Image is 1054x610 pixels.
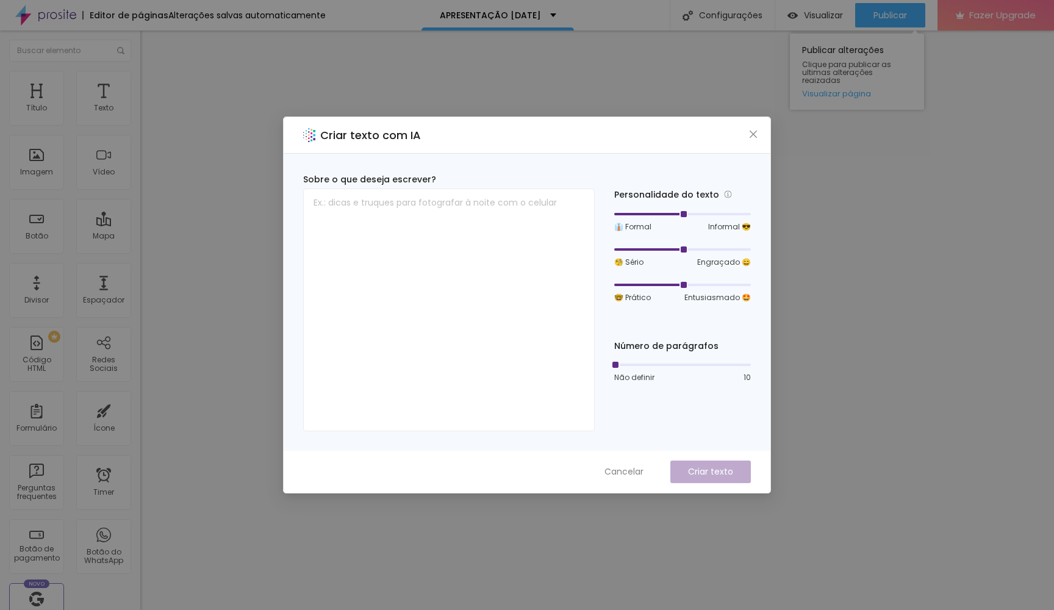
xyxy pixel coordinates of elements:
[24,296,49,304] div: Divisor
[320,127,421,143] h2: Criar texto com IA
[802,90,912,98] a: Visualizar página
[744,372,751,383] span: 10
[969,10,1036,20] span: Fazer Upgrade
[93,168,115,176] div: Vídeo
[94,104,113,112] div: Texto
[748,129,758,139] span: close
[708,221,751,232] span: Informal 😎
[614,221,651,232] span: 👔 Formal
[79,356,127,373] div: Redes Sociais
[303,173,595,186] div: Sobre o que deseja escrever?
[12,356,60,373] div: Código HTML
[26,232,48,240] div: Botão
[614,340,751,353] div: Número de parágrafos
[20,168,53,176] div: Imagem
[12,545,60,562] div: Botão de pagamento
[747,128,760,141] button: Close
[93,232,115,240] div: Mapa
[614,372,654,383] span: Não definir
[804,10,843,20] span: Visualizar
[614,188,751,202] div: Personalidade do texto
[24,579,50,588] div: Novo
[12,484,60,501] div: Perguntas frequentes
[873,10,907,20] span: Publicar
[93,488,114,497] div: Timer
[82,11,168,20] div: Editor de páginas
[604,465,644,478] span: Cancelar
[140,30,1054,610] iframe: Editor
[684,292,751,303] span: Entusiasmado 🤩
[614,257,644,268] span: 🧐 Sério
[790,34,924,110] div: Publicar alterações
[79,548,127,565] div: Botão do WhatsApp
[697,257,751,268] span: Engraçado 😄
[117,47,124,54] img: Icone
[855,3,925,27] button: Publicar
[26,104,47,112] div: Título
[440,11,541,20] p: APRESENTAÇÃO [DATE]
[670,461,751,483] button: Criar texto
[614,292,651,303] span: 🤓 Prático
[787,10,798,21] img: view-1.svg
[16,424,57,432] div: Formulário
[775,3,855,27] button: Visualizar
[83,296,124,304] div: Espaçador
[683,10,693,21] img: Icone
[802,60,912,85] span: Clique para publicar as ultimas alterações reaizadas
[168,11,326,20] div: Alterações salvas automaticamente
[93,424,115,432] div: Ícone
[9,40,131,62] input: Buscar elemento
[592,461,656,483] button: Cancelar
